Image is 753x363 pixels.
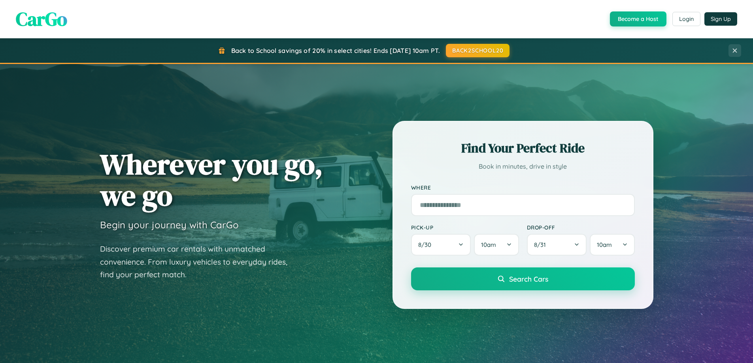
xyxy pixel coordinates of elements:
button: Search Cars [411,267,635,290]
h1: Wherever you go, we go [100,149,323,211]
p: Discover premium car rentals with unmatched convenience. From luxury vehicles to everyday rides, ... [100,243,298,281]
button: 8/30 [411,234,471,256]
button: 10am [590,234,634,256]
span: Back to School savings of 20% in select cities! Ends [DATE] 10am PT. [231,47,440,55]
button: 8/31 [527,234,587,256]
button: Sign Up [704,12,737,26]
h2: Find Your Perfect Ride [411,139,635,157]
span: 10am [597,241,612,248]
h3: Begin your journey with CarGo [100,219,239,231]
span: Search Cars [509,275,548,283]
p: Book in minutes, drive in style [411,161,635,172]
span: CarGo [16,6,67,32]
span: 8 / 30 [418,241,435,248]
button: Become a Host [610,11,666,26]
label: Pick-up [411,224,519,231]
button: 10am [474,234,519,256]
button: Login [672,12,700,26]
span: 8 / 31 [534,241,550,248]
label: Where [411,184,635,191]
button: BACK2SCHOOL20 [446,44,510,57]
span: 10am [481,241,496,248]
label: Drop-off [527,224,635,231]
